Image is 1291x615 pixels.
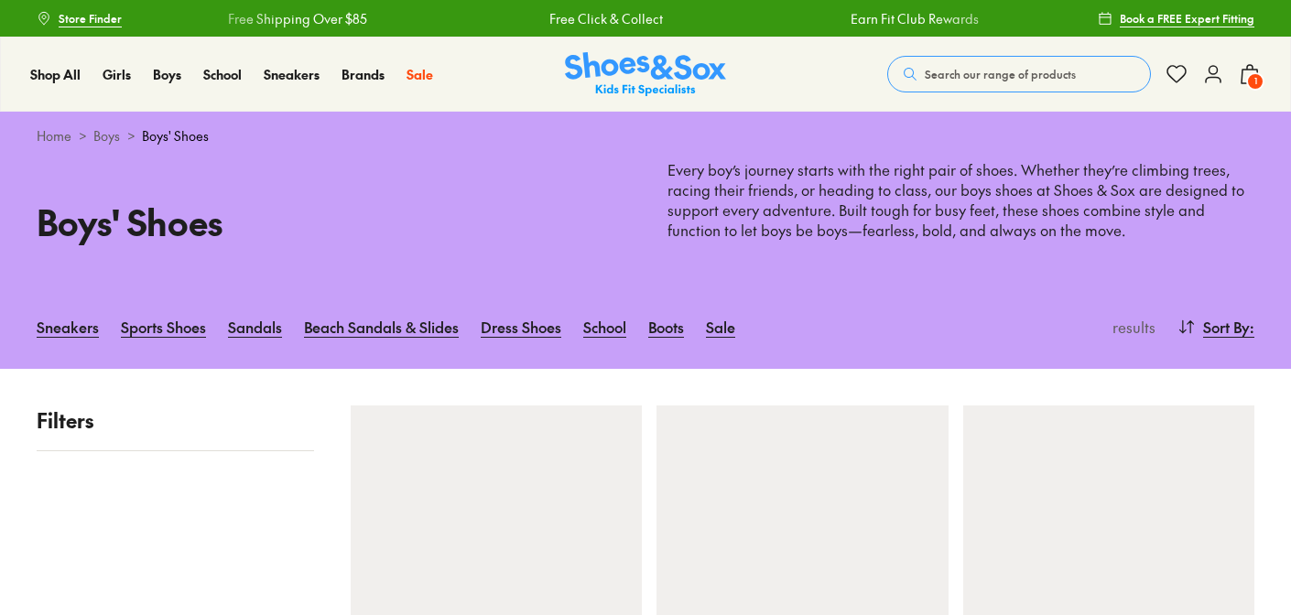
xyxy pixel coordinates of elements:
[1120,10,1254,27] span: Book a FREE Expert Fitting
[481,307,561,347] a: Dress Shoes
[153,65,181,83] span: Boys
[264,65,320,84] a: Sneakers
[1098,2,1254,35] a: Book a FREE Expert Fitting
[30,65,81,83] span: Shop All
[153,65,181,84] a: Boys
[121,307,206,347] a: Sports Shoes
[925,66,1076,82] span: Search our range of products
[1177,307,1254,347] button: Sort By:
[203,65,242,84] a: School
[93,126,120,146] a: Boys
[849,9,977,28] a: Earn Fit Club Rewards
[37,126,1254,146] div: > >
[565,52,726,97] a: Shoes & Sox
[407,65,433,83] span: Sale
[667,160,1254,241] p: Every boy’s journey starts with the right pair of shoes. Whether they’re climbing trees, racing t...
[407,65,433,84] a: Sale
[342,65,385,84] a: Brands
[565,52,726,97] img: SNS_Logo_Responsive.svg
[37,405,314,436] p: Filters
[1105,316,1155,338] p: results
[548,9,661,28] a: Free Click & Collect
[103,65,131,83] span: Girls
[1239,54,1261,94] button: 1
[37,196,624,248] h1: Boys' Shoes
[103,65,131,84] a: Girls
[1246,72,1264,91] span: 1
[228,307,282,347] a: Sandals
[37,126,71,146] a: Home
[37,307,99,347] a: Sneakers
[59,10,122,27] span: Store Finder
[648,307,684,347] a: Boots
[264,65,320,83] span: Sneakers
[203,65,242,83] span: School
[226,9,365,28] a: Free Shipping Over $85
[1203,316,1250,338] span: Sort By
[583,307,626,347] a: School
[706,307,735,347] a: Sale
[1250,316,1254,338] span: :
[342,65,385,83] span: Brands
[304,307,459,347] a: Beach Sandals & Slides
[37,2,122,35] a: Store Finder
[142,126,209,146] span: Boys' Shoes
[887,56,1151,92] button: Search our range of products
[30,65,81,84] a: Shop All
